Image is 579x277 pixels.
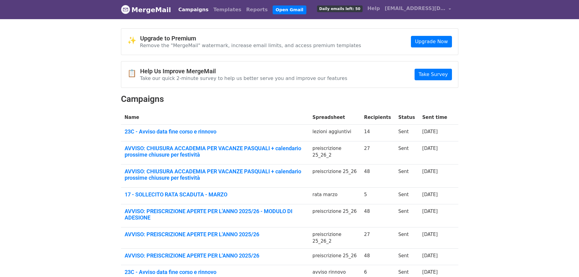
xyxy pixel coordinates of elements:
th: Sent time [419,110,451,125]
td: Sent [395,125,419,141]
td: 48 [360,164,395,187]
a: Help [365,2,382,15]
td: 5 [360,188,395,204]
p: Remove the "MergeMail" watermark, increase email limits, and access premium templates [140,42,361,49]
a: [DATE] [422,253,438,258]
a: Campaigns [176,4,211,16]
a: [DATE] [422,146,438,151]
a: [DATE] [422,232,438,237]
p: Take our quick 2-minute survey to help us better serve you and improve our features [140,75,347,81]
span: [EMAIL_ADDRESS][DOMAIN_NAME] [385,5,446,12]
a: Daily emails left: 50 [315,2,365,15]
td: Sent [395,248,419,265]
th: Spreadsheet [309,110,360,125]
td: Sent [395,227,419,248]
a: Reports [244,4,270,16]
td: 27 [360,141,395,164]
td: preiscrizione 25_26 [309,164,360,187]
h4: Help Us Improve MergeMail [140,68,347,75]
a: 23C - Avviso data fine corso e rinnovo [125,269,305,275]
td: Sent [395,204,419,227]
a: AVVISO: PREISCRIZIONE APERTE PER L'ANNO 2025/26 - MODULO DI ADESIONE [125,208,305,221]
th: Status [395,110,419,125]
td: preiscrizione 25_26_2 [309,227,360,248]
iframe: Chat Widget [549,248,579,277]
td: Sent [395,141,419,164]
td: 27 [360,227,395,248]
a: [DATE] [422,192,438,197]
span: 📋 [127,69,140,78]
span: ✨ [127,36,140,45]
a: AVVISO: PREISCRIZIONE APERTE PER L'ANNO 2025/26 [125,252,305,259]
a: AVVISO: CHIUSURA ACCADEMIA PER VACANZE PASQUALI + calendario prossime chiusure per festività [125,145,305,158]
a: AVVISO: PREISCRIZIONE APERTE PER L'ANNO 2025/26 [125,231,305,238]
td: Sent [395,164,419,187]
td: 48 [360,248,395,265]
a: [DATE] [422,269,438,275]
a: AVVISO: CHIUSURA ACCADEMIA PER VACANZE PASQUALI + calendario prossime chiusure per festività [125,168,305,181]
h4: Upgrade to Premium [140,35,361,42]
a: 23C - Avviso data fine corso e rinnovo [125,128,305,135]
a: Take Survey [415,69,452,80]
h2: Campaigns [121,94,458,104]
a: 17 - SOLLECITO RATA SCADUTA - MARZO [125,191,305,198]
td: 48 [360,204,395,227]
a: Upgrade Now [411,36,452,47]
a: [DATE] [422,129,438,134]
a: [DATE] [422,169,438,174]
th: Name [121,110,309,125]
a: Templates [211,4,244,16]
img: MergeMail logo [121,5,130,14]
td: preiscrizione 25_26_2 [309,141,360,164]
a: [DATE] [422,209,438,214]
th: Recipients [360,110,395,125]
a: [EMAIL_ADDRESS][DOMAIN_NAME] [382,2,453,17]
td: preiscrizione 25_26 [309,248,360,265]
td: preiscrizione 25_26 [309,204,360,227]
td: rata marzo [309,188,360,204]
a: Open Gmail [273,5,306,14]
span: Daily emails left: 50 [317,5,362,12]
td: Sent [395,188,419,204]
td: lezioni aggiuntivi [309,125,360,141]
td: 14 [360,125,395,141]
a: MergeMail [121,3,171,16]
